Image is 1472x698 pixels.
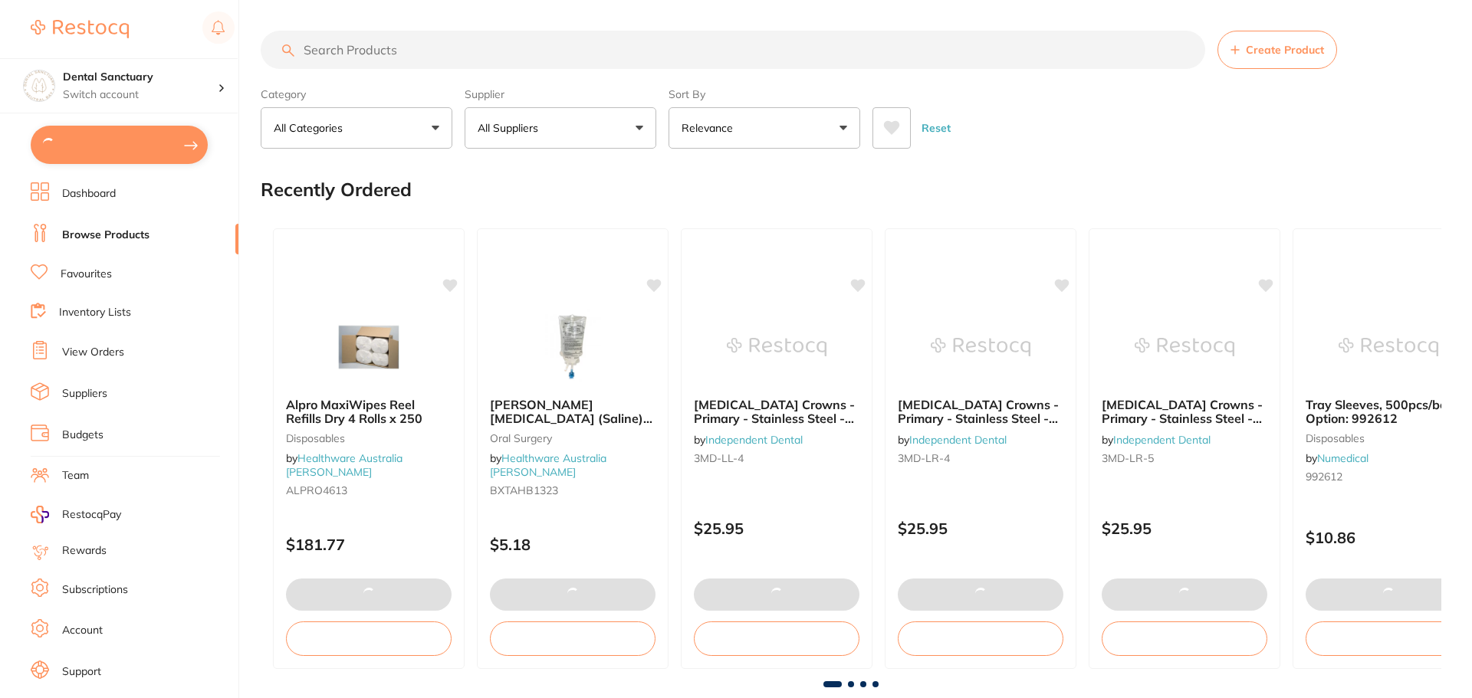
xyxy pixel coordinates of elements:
b: Molar Crowns - Primary - Stainless Steel - D-LR-4 [898,398,1063,426]
a: Healthware Australia [PERSON_NAME] [286,451,402,479]
span: by [286,451,402,479]
small: Disposables [286,432,452,444]
span: Create Product [1246,44,1324,56]
a: Healthware Australia [PERSON_NAME] [490,451,606,479]
input: Search Products [261,31,1205,69]
span: by [1306,451,1368,465]
small: oral surgery [490,432,655,444]
button: Reset [917,107,955,149]
a: Independent Dental [1113,433,1211,447]
b: Molar Crowns - Primary - Stainless Steel - D-LL-4 [694,398,859,426]
button: Create Product [1217,31,1337,69]
small: disposables [1306,432,1471,444]
img: Molar Crowns - Primary - Stainless Steel - D-LL-4 [727,309,826,385]
small: 992612 [1306,470,1471,483]
h2: Recently Ordered [261,179,412,201]
a: Numedical [1317,451,1368,465]
h4: Dental Sanctuary [63,70,218,85]
img: RestocqPay [31,506,49,523]
label: Supplier [465,87,656,101]
img: Restocq Logo [31,20,129,38]
small: 3MD-LR-4 [898,452,1063,464]
label: Category [261,87,452,101]
a: Favourites [61,267,112,282]
span: by [898,433,1007,447]
img: Molar Crowns - Primary - Stainless Steel - D-LR-4 [931,309,1030,385]
small: ALPRO4613 [286,484,452,496]
label: Sort By [669,87,860,101]
p: All Categories [274,120,349,136]
a: RestocqPay [31,506,121,523]
button: Relevance [669,107,860,149]
small: 3MD-LR-5 [1102,452,1267,464]
span: by [490,451,606,479]
button: All Categories [261,107,452,149]
img: Dental Sanctuary [24,70,54,101]
b: Alpro MaxiWipes Reel Refills Dry 4 Rolls x 250 [286,398,452,426]
img: Baxter Sodium Chloride (Saline) 0.9% For Irrigation Bag - 500ml [523,309,623,385]
p: $25.95 [898,519,1063,537]
a: Account [62,623,103,638]
a: Browse Products [62,228,149,243]
a: Budgets [62,428,103,443]
a: Independent Dental [909,433,1007,447]
p: $5.18 [490,536,655,553]
span: by [1102,433,1211,447]
b: Molar Crowns - Primary - Stainless Steel - D-LR-5 [1102,398,1267,426]
span: RestocqPay [62,507,121,523]
a: Rewards [62,543,107,559]
p: $25.95 [694,519,859,537]
a: Team [62,468,89,483]
a: Independent Dental [705,433,803,447]
p: $25.95 [1102,519,1267,537]
small: 3MD-LL-4 [694,452,859,464]
p: Relevance [682,120,739,136]
img: Tray Sleeves, 500pcs/box Option: 992612 [1339,309,1438,385]
p: $10.86 [1306,529,1471,546]
a: Suppliers [62,386,107,401]
a: Subscriptions [62,582,128,598]
a: Restocq Logo [31,11,129,47]
p: All Suppliers [478,120,544,136]
img: Alpro MaxiWipes Reel Refills Dry 4 Rolls x 250 [319,309,419,385]
b: Baxter Sodium Chloride (Saline) 0.9% For Irrigation Bag - 500ml [490,398,655,426]
a: Support [62,664,101,680]
small: BXTAHB1323 [490,484,655,496]
p: Switch account [63,87,218,103]
a: Inventory Lists [59,305,131,320]
img: Molar Crowns - Primary - Stainless Steel - D-LR-5 [1135,309,1234,385]
p: $181.77 [286,536,452,553]
button: All Suppliers [465,107,656,149]
a: View Orders [62,345,124,360]
a: Dashboard [62,186,116,202]
span: by [694,433,803,447]
b: Tray Sleeves, 500pcs/box Option: 992612 [1306,398,1471,426]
